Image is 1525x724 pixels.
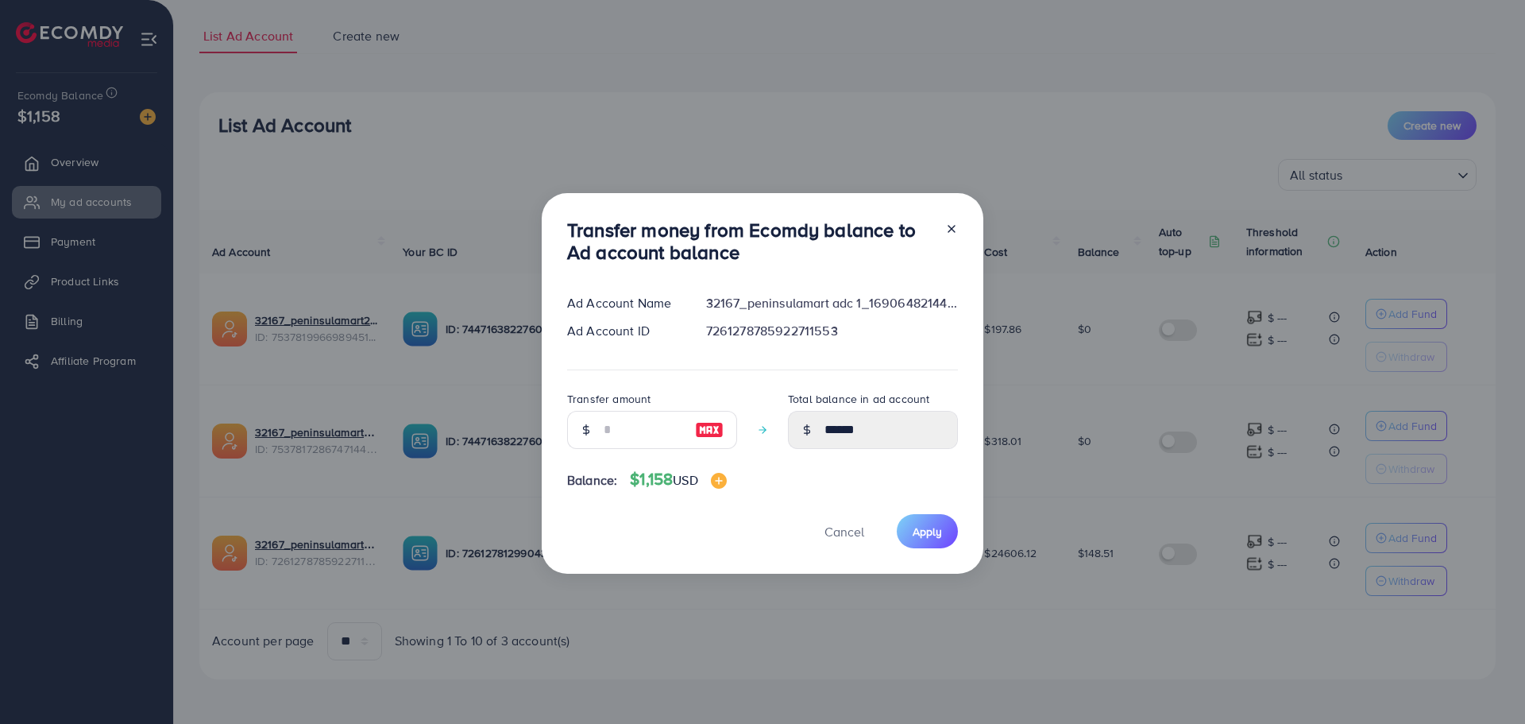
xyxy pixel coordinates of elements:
h3: Transfer money from Ecomdy balance to Ad account balance [567,219,932,265]
div: Ad Account Name [554,294,693,312]
div: Ad Account ID [554,322,693,340]
img: image [695,420,724,439]
button: Cancel [805,514,884,548]
span: Balance: [567,471,617,490]
label: Transfer amount [567,391,651,407]
button: Apply [897,514,958,548]
span: Cancel [824,523,864,540]
span: USD [673,471,697,489]
div: 7261278785922711553 [693,322,971,340]
iframe: Chat [1457,652,1513,712]
div: 32167_peninsulamart adc 1_1690648214482 [693,294,971,312]
label: Total balance in ad account [788,391,929,407]
img: image [711,473,727,489]
span: Apply [913,524,942,540]
h4: $1,158 [630,470,726,490]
